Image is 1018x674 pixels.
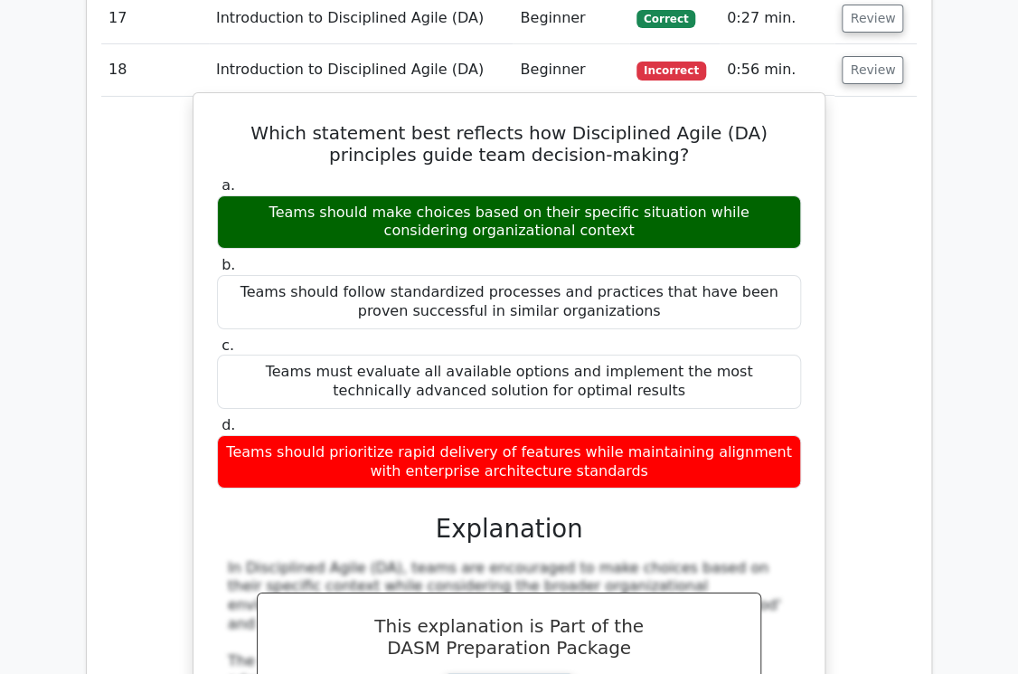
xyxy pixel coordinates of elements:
[215,122,803,166] h5: Which statement best reflects how Disciplined Agile (DA) principles guide team decision-making?
[209,44,513,96] td: Introduction to Disciplined Agile (DA)
[222,256,235,273] span: b.
[217,355,801,409] div: Teams must evaluate all available options and implement the most technically advanced solution fo...
[228,514,790,544] h3: Explanation
[513,44,629,96] td: Beginner
[636,62,706,80] span: Incorrect
[217,435,801,489] div: Teams should prioritize rapid delivery of features while maintaining alignment with enterprise ar...
[217,195,801,250] div: Teams should make choices based on their specific situation while considering organizational context
[101,44,209,96] td: 18
[720,44,835,96] td: 0:56 min.
[842,5,903,33] button: Review
[217,275,801,329] div: Teams should follow standardized processes and practices that have been proven successful in simi...
[222,176,235,194] span: a.
[636,10,695,28] span: Correct
[222,416,235,433] span: d.
[842,56,903,84] button: Review
[222,337,234,354] span: c.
